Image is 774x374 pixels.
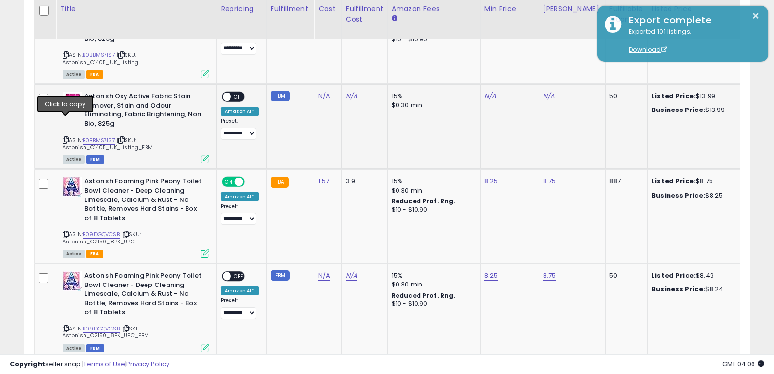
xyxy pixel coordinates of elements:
[221,297,259,319] div: Preset:
[392,101,473,110] div: $0.30 min
[271,91,290,101] small: FBM
[63,70,85,79] span: All listings currently available for purchase on Amazon
[271,177,289,188] small: FBA
[63,136,153,151] span: | SKU: Astonish_C1405_UK_Listing_FBM
[63,92,82,111] img: 41OgU4wiwlL._SL40_.jpg
[318,91,330,101] a: N/A
[629,45,667,54] a: Download
[271,4,310,14] div: Fulfillment
[651,105,705,114] b: Business Price:
[10,359,45,369] strong: Copyright
[63,325,149,339] span: | SKU: Astonish_C2150_8PK_UPC_FBM
[392,280,473,289] div: $0.30 min
[651,271,732,280] div: $8.49
[609,92,640,101] div: 50
[63,230,141,245] span: | SKU: Astonish_C2150_8PK_UPC
[722,359,764,369] span: 2025-08-15 04:06 GMT
[543,176,556,186] a: 8.75
[221,203,259,225] div: Preset:
[392,4,476,14] div: Amazon Fees
[543,4,601,14] div: [PERSON_NAME]
[609,4,643,24] div: Fulfillable Quantity
[221,107,259,116] div: Amazon AI *
[651,106,732,114] div: $13.99
[392,300,473,308] div: $10 - $10.90
[392,186,473,195] div: $0.30 min
[392,291,456,300] b: Reduced Prof. Rng.
[83,51,115,59] a: B0BBMS71S7
[223,178,235,186] span: ON
[83,230,120,239] a: B09DGQVCSB
[86,70,103,79] span: FBA
[84,359,125,369] a: Terms of Use
[484,271,498,281] a: 8.25
[86,344,104,352] span: FBM
[221,192,259,201] div: Amazon AI *
[83,136,115,145] a: B0BBMS71S7
[752,10,760,22] button: ×
[651,4,736,14] div: Listed Price
[221,286,259,295] div: Amazon AI *
[126,359,169,369] a: Privacy Policy
[318,4,337,14] div: Cost
[63,271,82,291] img: 51QQD2ioJ8L._SL40_.jpg
[651,271,696,280] b: Listed Price:
[651,191,705,200] b: Business Price:
[346,4,383,24] div: Fulfillment Cost
[10,360,169,369] div: seller snap | |
[622,27,761,55] div: Exported 101 listings.
[221,118,259,140] div: Preset:
[392,271,473,280] div: 15%
[271,270,290,281] small: FBM
[543,91,555,101] a: N/A
[346,177,380,186] div: 3.9
[63,250,85,258] span: All listings currently available for purchase on Amazon
[651,191,732,200] div: $8.25
[60,4,212,14] div: Title
[318,271,330,281] a: N/A
[392,197,456,205] b: Reduced Prof. Rng.
[622,13,761,27] div: Export complete
[651,177,732,186] div: $8.75
[346,271,357,281] a: N/A
[484,4,535,14] div: Min Price
[63,155,85,164] span: All listings currently available for purchase on Amazon
[84,177,203,225] b: Astonish Foaming Pink Peony Toilet Bowl Cleaner - Deep Cleaning Limescale, Calcium & Rust - No Bo...
[221,4,262,14] div: Repricing
[392,35,473,44] div: $10 - $10.90
[651,285,732,294] div: $8.24
[484,176,498,186] a: 8.25
[63,51,138,66] span: | SKU: Astonish_C1405_UK_Listing
[86,250,103,258] span: FBA
[651,285,705,294] b: Business Price:
[543,271,556,281] a: 8.75
[231,272,247,281] span: OFF
[231,93,247,101] span: OFF
[63,92,209,162] div: ASIN:
[609,271,640,280] div: 50
[84,92,203,131] b: Astonish Oxy Active Fabric Stain Remover, Stain and Odour Eliminating, Fabric Brightening, Non Bi...
[651,92,732,101] div: $13.99
[63,7,209,77] div: ASIN:
[346,91,357,101] a: N/A
[392,14,397,23] small: Amazon Fees.
[651,176,696,186] b: Listed Price:
[63,344,85,352] span: All listings currently available for purchase on Amazon
[221,33,259,55] div: Preset:
[484,91,496,101] a: N/A
[392,92,473,101] div: 15%
[392,206,473,214] div: $10 - $10.90
[63,177,82,197] img: 51QQD2ioJ8L._SL40_.jpg
[651,91,696,101] b: Listed Price:
[392,177,473,186] div: 15%
[609,177,640,186] div: 887
[84,271,203,319] b: Astonish Foaming Pink Peony Toilet Bowl Cleaner - Deep Cleaning Limescale, Calcium & Rust - No Bo...
[86,155,104,164] span: FBM
[243,178,259,186] span: OFF
[318,176,330,186] a: 1.57
[63,177,209,257] div: ASIN:
[83,325,120,333] a: B09DGQVCSB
